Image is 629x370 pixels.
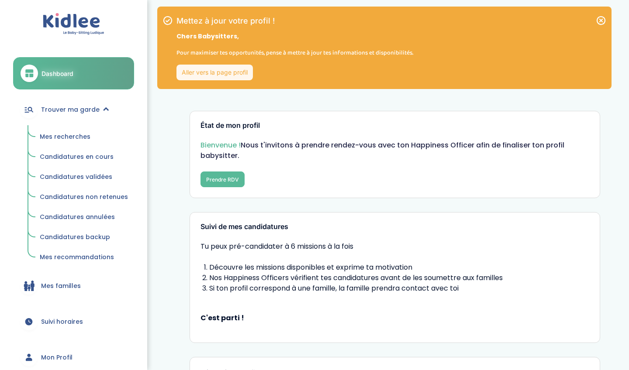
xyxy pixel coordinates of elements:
[40,192,128,201] span: Candidatures non retenues
[43,13,104,35] img: logo.svg
[200,223,589,231] h3: Suivi de mes candidatures
[40,132,90,141] span: Mes recherches
[40,253,114,261] span: Mes recommandations
[40,172,112,181] span: Candidatures validées
[176,17,413,25] h1: Mettez à jour votre profil !
[13,270,134,301] a: Mes familles
[40,152,114,161] span: Candidatures en cours
[41,353,73,362] span: Mon Profil
[200,241,589,252] span: Tu peux pré-candidater à 6 missions à la fois
[176,48,413,58] p: Pour maximiser tes opportunités, pense à mettre à jour tes informations et disponibilités.
[209,273,589,283] li: Nos Happiness Officers vérifient tes candidatures avant de les soumettre aux familles
[13,94,134,125] a: Trouver ma garde
[176,65,253,80] a: Aller vers la page profil
[41,105,100,114] span: Trouver ma garde
[209,283,589,294] li: Si ton profil correspond à une famille, la famille prendra contact avec toi
[200,313,589,323] strong: C'est parti !
[176,32,413,41] p: Chers Babysitters,
[13,57,134,89] a: Dashboard
[41,69,73,78] span: Dashboard
[200,122,589,130] h3: État de mon profil
[200,171,245,187] button: Prendre RDV
[209,262,589,273] li: Découvre les missions disponibles et exprime ta motivation
[40,233,110,241] span: Candidatures backup
[34,249,134,266] a: Mes recommandations
[34,169,134,185] a: Candidatures validées
[41,281,81,291] span: Mes familles
[200,140,241,150] span: Bienvenue !
[200,140,589,161] p: Nous t'invitons à prendre rendez-vous avec ton Happiness Officer afin de finaliser ton profil bab...
[13,306,134,337] a: Suivi horaires
[34,209,134,226] a: Candidatures annulées
[34,129,134,145] a: Mes recherches
[40,212,115,221] span: Candidatures annulées
[34,189,134,206] a: Candidatures non retenues
[34,229,134,246] a: Candidatures backup
[34,149,134,165] a: Candidatures en cours
[41,317,83,326] span: Suivi horaires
